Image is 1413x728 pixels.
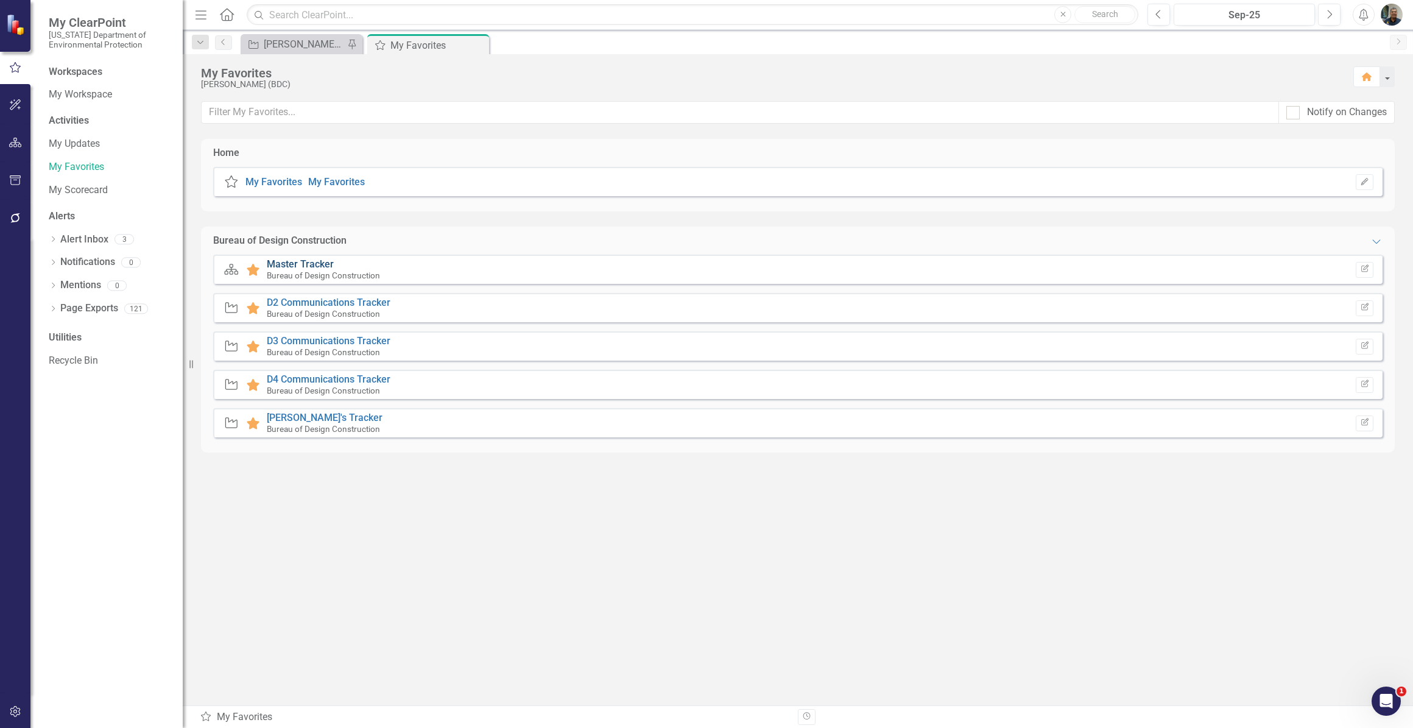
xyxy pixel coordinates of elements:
[201,101,1279,124] input: Filter My Favorites...
[264,37,344,52] div: [PERSON_NAME]'s Tracker
[267,347,380,357] small: Bureau of Design Construction
[49,160,171,174] a: My Favorites
[267,424,380,434] small: Bureau of Design Construction
[267,412,382,423] a: [PERSON_NAME]'s Tracker
[49,88,171,102] a: My Workspace
[1092,9,1118,19] span: Search
[1372,687,1401,716] iframe: Intercom live chat
[390,38,486,53] div: My Favorites
[49,354,171,368] a: Recycle Bin
[247,4,1138,26] input: Search ClearPoint...
[213,146,239,160] div: Home
[200,710,789,724] div: My Favorites
[201,80,1341,89] div: [PERSON_NAME] (BDC)
[60,302,118,316] a: Page Exports
[60,255,115,269] a: Notifications
[5,13,28,35] img: ClearPoint Strategy
[1356,174,1373,190] button: Set Home Page
[107,280,127,291] div: 0
[49,65,102,79] div: Workspaces
[267,297,390,308] a: D2 Communications Tracker
[1381,4,1403,26] img: Rafael DeLeon
[1178,8,1311,23] div: Sep-25
[267,335,390,347] a: D3 Communications Tracker
[267,373,390,385] a: D4 Communications Tracker
[49,114,171,128] div: Activities
[49,137,171,151] a: My Updates
[1174,4,1315,26] button: Sep-25
[60,233,108,247] a: Alert Inbox
[49,210,171,224] div: Alerts
[245,176,302,188] a: My Favorites
[121,257,141,267] div: 0
[49,30,171,50] small: [US_STATE] Department of Environmental Protection
[1307,105,1387,119] div: Notify on Changes
[49,183,171,197] a: My Scorecard
[124,303,148,314] div: 121
[1074,6,1135,23] button: Search
[308,176,365,188] a: My Favorites
[60,278,101,292] a: Mentions
[49,15,171,30] span: My ClearPoint
[201,66,1341,80] div: My Favorites
[213,234,347,248] div: Bureau of Design Construction
[1397,687,1406,696] span: 1
[115,235,134,245] div: 3
[267,270,380,280] small: Bureau of Design Construction
[267,258,334,270] a: Master Tracker
[49,331,171,345] div: Utilities
[267,309,380,319] small: Bureau of Design Construction
[267,386,380,395] small: Bureau of Design Construction
[244,37,344,52] a: [PERSON_NAME]'s Tracker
